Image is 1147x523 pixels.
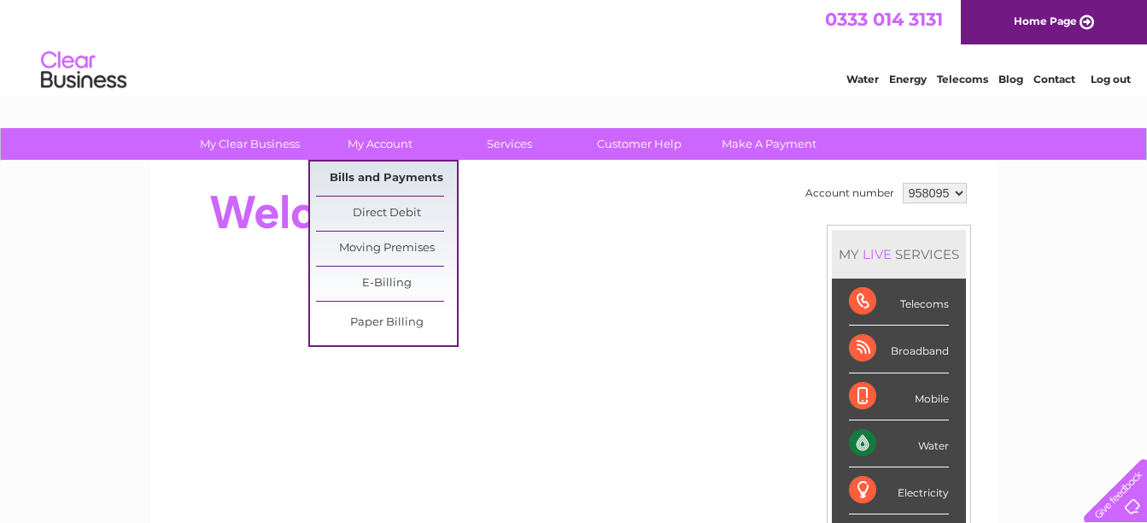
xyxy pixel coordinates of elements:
[439,128,580,160] a: Services
[1033,73,1075,85] a: Contact
[316,232,457,266] a: Moving Premises
[801,179,898,208] td: Account number
[309,128,450,160] a: My Account
[171,9,978,83] div: Clear Business is a trading name of Verastar Limited (registered in [GEOGRAPHIC_DATA] No. 3667643...
[849,373,949,420] div: Mobile
[825,9,943,30] a: 0333 014 3131
[937,73,988,85] a: Telecoms
[889,73,927,85] a: Energy
[832,230,966,279] div: MY SERVICES
[849,326,949,373] div: Broadband
[316,197,457,231] a: Direct Debit
[699,128,840,160] a: Make A Payment
[859,246,895,262] div: LIVE
[179,128,320,160] a: My Clear Business
[316,306,457,340] a: Paper Billing
[849,467,949,514] div: Electricity
[849,420,949,467] div: Water
[1091,73,1131,85] a: Log out
[316,267,457,301] a: E-Billing
[40,44,127,97] img: logo.png
[846,73,879,85] a: Water
[849,279,949,326] div: Telecoms
[316,162,457,196] a: Bills and Payments
[998,73,1023,85] a: Blog
[569,128,710,160] a: Customer Help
